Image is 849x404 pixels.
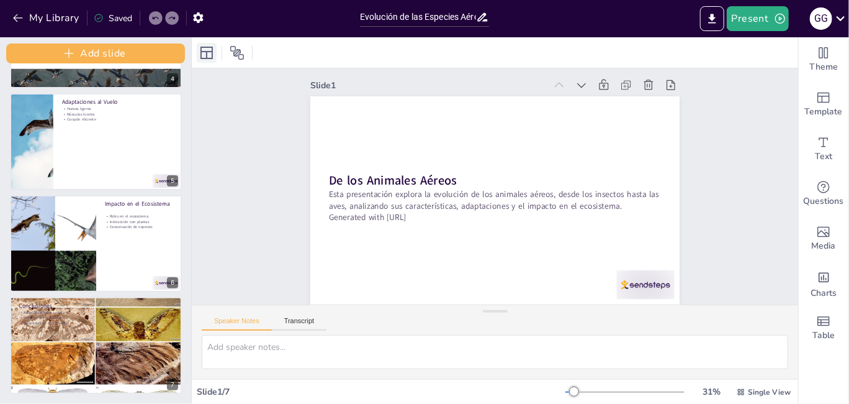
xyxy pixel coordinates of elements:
[19,315,173,321] p: Valor en el ecosistema
[61,106,173,112] p: Huesos ligeros
[811,287,837,300] span: Charts
[700,6,724,31] button: Export to PowerPoint
[799,216,848,261] div: Add images, graphics, shapes or video
[61,98,173,106] p: Adaptaciones al Vuelo
[104,219,173,225] p: Interacción con plantas
[19,321,173,326] p: Necesidad de conservación
[10,297,182,394] div: 7
[19,310,173,315] p: Adaptabilidad de la vida
[197,43,217,63] div: Layout
[104,214,173,219] p: Roles en el ecosistema
[799,306,848,351] div: Add a table
[815,150,832,163] span: Text
[104,200,173,208] p: Impacto en el Ecosistema
[202,317,272,331] button: Speaker Notes
[799,127,848,172] div: Add text boxes
[342,106,465,173] strong: De los Animales Aéreos
[61,111,173,117] p: Músculos fuertes
[360,8,476,26] input: Insert title
[328,142,637,288] p: Generated with [URL]
[61,117,173,122] p: Corazón eficiente
[799,37,848,82] div: Change the overall theme
[230,45,245,60] span: Position
[94,12,132,24] div: Saved
[10,93,182,190] div: 5
[804,195,844,208] span: Questions
[812,329,835,342] span: Table
[104,224,173,230] p: Conservación de especies
[799,261,848,306] div: Add charts and graphs
[812,239,836,253] span: Media
[197,386,565,398] div: Slide 1 / 7
[727,6,789,31] button: Present
[10,195,182,292] div: 6
[167,175,178,186] div: 5
[810,7,832,30] div: G G
[272,317,327,331] button: Transcript
[697,386,727,398] div: 31 %
[167,73,178,85] div: 4
[805,105,843,119] span: Template
[167,277,178,288] div: 6
[6,44,185,63] button: Add slide
[799,172,848,216] div: Get real-time input from your audience
[333,121,645,277] p: Esta presentación explora la evolución de los animales aéreos, desde los insectos hasta las aves,...
[19,302,173,310] p: Conclusiones
[809,60,838,74] span: Theme
[9,8,84,28] button: My Library
[167,379,178,390] div: 7
[810,6,832,31] button: G G
[748,387,791,397] span: Single View
[799,82,848,127] div: Add ready made slides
